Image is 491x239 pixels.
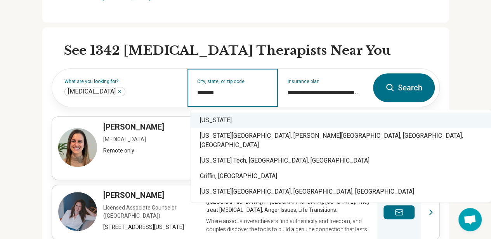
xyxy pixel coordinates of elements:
[458,208,482,231] div: Open chat
[191,109,491,203] div: Suggestions
[64,87,125,96] div: Borderline Personality
[191,128,491,153] div: [US_STATE][GEOGRAPHIC_DATA], [PERSON_NAME][GEOGRAPHIC_DATA], [GEOGRAPHIC_DATA], [GEOGRAPHIC_DATA]
[373,73,435,102] button: Search
[383,205,415,219] button: Send a message
[191,113,491,128] div: [US_STATE]
[64,79,178,84] label: What are you looking for?
[68,88,116,95] span: [MEDICAL_DATA]
[191,153,491,168] div: [US_STATE] Tech, [GEOGRAPHIC_DATA], [GEOGRAPHIC_DATA]
[117,89,122,94] button: Borderline Personality
[64,43,440,59] h2: See 1342 [MEDICAL_DATA] Therapists Near You
[191,168,491,184] div: Griffin, [GEOGRAPHIC_DATA]
[191,184,491,199] div: [US_STATE][GEOGRAPHIC_DATA], [GEOGRAPHIC_DATA], [GEOGRAPHIC_DATA]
